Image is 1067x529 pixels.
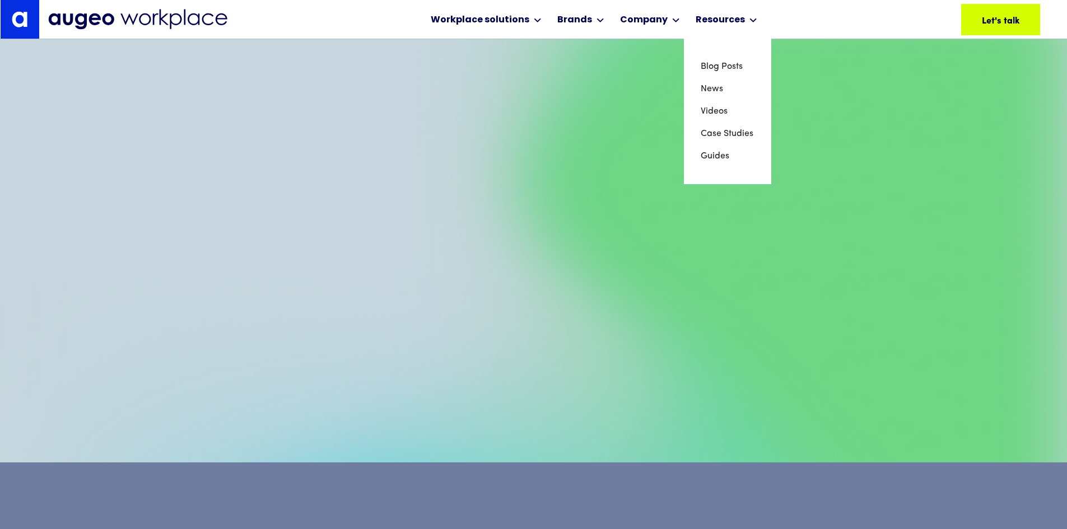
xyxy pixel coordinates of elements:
[701,123,754,145] a: Case Studies
[431,13,529,27] div: Workplace solutions
[961,4,1040,35] a: Let's talk
[620,13,668,27] div: Company
[701,78,754,100] a: News
[701,55,754,78] a: Blog Posts
[696,13,745,27] div: Resources
[12,11,27,27] img: Augeo's "a" monogram decorative logo in white.
[48,9,227,30] img: Augeo Workplace business unit full logo in mignight blue.
[701,145,754,167] a: Guides
[701,100,754,123] a: Videos
[557,13,592,27] div: Brands
[684,39,771,184] nav: Resources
